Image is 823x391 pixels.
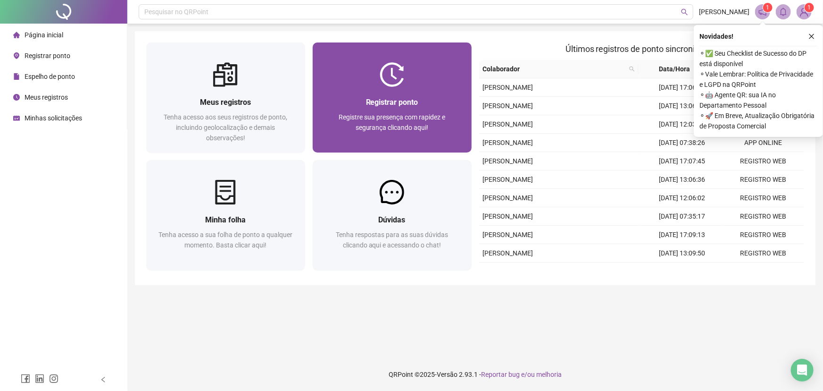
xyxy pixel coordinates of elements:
[641,226,723,244] td: [DATE] 17:09:13
[766,4,770,11] span: 1
[641,152,723,170] td: [DATE] 17:07:45
[483,120,533,128] span: [PERSON_NAME]
[699,31,733,42] span: Novidades !
[779,8,788,16] span: bell
[339,113,445,131] span: Registre sua presença com rapidez e segurança clicando aqui!
[699,90,817,110] span: ⚬ 🤖 Agente QR: sua IA no Departamento Pessoal
[681,8,688,16] span: search
[641,189,723,207] td: [DATE] 12:06:02
[483,139,533,146] span: [PERSON_NAME]
[723,244,804,263] td: REGISTRO WEB
[723,263,804,281] td: REGISTRO WEB
[336,231,448,249] span: Tenha respostas para as suas dúvidas clicando aqui e acessando o chat!
[13,115,20,121] span: schedule
[641,263,723,281] td: [DATE] 12:03:59
[35,374,44,383] span: linkedin
[699,110,817,131] span: ⚬ 🚀 Em Breve, Atualização Obrigatória de Proposta Comercial
[13,52,20,59] span: environment
[723,134,804,152] td: APP ONLINE
[723,189,804,207] td: REGISTRO WEB
[437,371,457,378] span: Versão
[797,5,811,19] img: 10981
[723,170,804,189] td: REGISTRO WEB
[13,73,20,80] span: file
[366,98,418,107] span: Registrar ponto
[164,113,287,142] span: Tenha acesso aos seus registros de ponto, incluindo geolocalização e demais observações!
[483,84,533,91] span: [PERSON_NAME]
[100,376,107,383] span: left
[483,212,533,220] span: [PERSON_NAME]
[483,194,533,202] span: [PERSON_NAME]
[808,4,811,11] span: 1
[699,7,749,17] span: [PERSON_NAME]
[25,114,82,122] span: Minhas solicitações
[723,152,804,170] td: REGISTRO WEB
[805,3,814,12] sup: Atualize o seu contato no menu Meus Dados
[808,33,815,40] span: close
[565,44,718,54] span: Últimos registros de ponto sincronizados
[629,66,635,72] span: search
[641,115,723,134] td: [DATE] 12:03:19
[699,69,817,90] span: ⚬ Vale Lembrar: Política de Privacidade e LGPD na QRPoint
[49,374,58,383] span: instagram
[25,73,75,80] span: Espelho de ponto
[25,31,63,39] span: Página inicial
[483,231,533,238] span: [PERSON_NAME]
[641,244,723,263] td: [DATE] 13:09:50
[200,98,251,107] span: Meus registros
[483,157,533,165] span: [PERSON_NAME]
[641,97,723,115] td: [DATE] 13:06:02
[483,64,625,74] span: Colaborador
[639,60,718,78] th: Data/Hora
[25,93,68,101] span: Meus registros
[313,42,472,153] a: Registrar pontoRegistre sua presença com rapidez e segurança clicando aqui!
[483,102,533,110] span: [PERSON_NAME]
[127,358,823,391] footer: QRPoint © 2025 - 2.93.1 -
[763,3,773,12] sup: 1
[483,176,533,183] span: [PERSON_NAME]
[313,160,472,270] a: DúvidasTenha respostas para as suas dúvidas clicando aqui e acessando o chat!
[723,207,804,226] td: REGISTRO WEB
[758,8,767,16] span: notification
[723,226,804,244] td: REGISTRO WEB
[379,215,406,224] span: Dúvidas
[483,249,533,257] span: [PERSON_NAME]
[791,359,814,382] div: Open Intercom Messenger
[641,78,723,97] td: [DATE] 17:06:18
[21,374,30,383] span: facebook
[13,94,20,101] span: clock-circle
[642,64,707,74] span: Data/Hora
[627,62,637,76] span: search
[25,52,70,59] span: Registrar ponto
[641,170,723,189] td: [DATE] 13:06:36
[205,215,246,224] span: Minha folha
[641,207,723,226] td: [DATE] 07:35:17
[13,32,20,38] span: home
[146,42,305,153] a: Meus registrosTenha acesso aos seus registros de ponto, incluindo geolocalização e demais observa...
[158,231,292,249] span: Tenha acesso a sua folha de ponto a qualquer momento. Basta clicar aqui!
[699,48,817,69] span: ⚬ ✅ Seu Checklist de Sucesso do DP está disponível
[146,160,305,270] a: Minha folhaTenha acesso a sua folha de ponto a qualquer momento. Basta clicar aqui!
[481,371,562,378] span: Reportar bug e/ou melhoria
[641,134,723,152] td: [DATE] 07:38:26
